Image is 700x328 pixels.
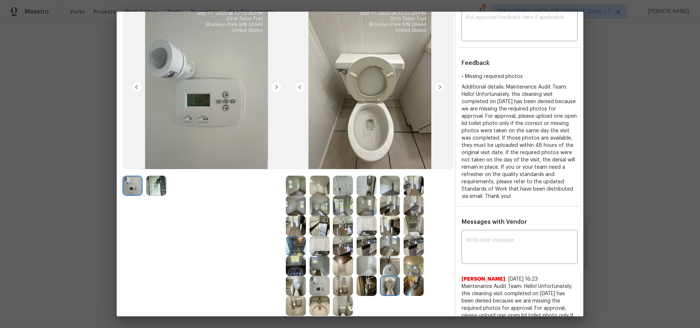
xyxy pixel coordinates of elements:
[508,277,538,282] span: [DATE] 16:23
[462,74,523,79] span: • Missing required photos
[131,81,143,93] img: left-chevron-button-url
[271,81,282,93] img: right-chevron-button-url
[462,85,577,199] span: Additional details: Maintenance Audit Team: Hello! Unfortunately, this cleaning visit completed o...
[294,81,306,93] img: left-chevron-button-url
[462,60,490,66] span: Feedback
[462,219,527,225] span: Messages with Vendor
[434,81,446,93] img: right-chevron-button-url
[462,276,505,283] span: [PERSON_NAME]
